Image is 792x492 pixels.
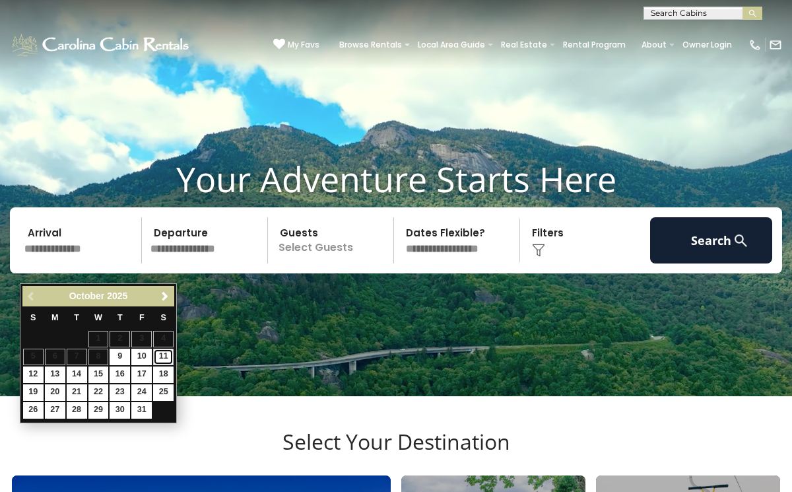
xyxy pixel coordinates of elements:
[23,384,44,401] a: 19
[532,244,545,257] img: filter--v1.png
[156,288,173,304] a: Next
[110,384,130,401] a: 23
[273,38,319,52] a: My Favs
[107,291,127,301] span: 2025
[139,313,145,322] span: Friday
[10,429,782,475] h3: Select Your Destination
[23,367,44,383] a: 12
[650,217,772,264] button: Search
[88,402,109,419] a: 29
[161,313,166,322] span: Saturday
[676,36,739,54] a: Owner Login
[153,367,174,383] a: 18
[288,39,319,51] span: My Favs
[131,384,152,401] a: 24
[748,38,762,52] img: phone-regular-white.png
[30,313,36,322] span: Sunday
[131,349,152,365] a: 10
[94,313,102,322] span: Wednesday
[556,36,632,54] a: Rental Program
[110,367,130,383] a: 16
[88,367,109,383] a: 15
[51,313,59,322] span: Monday
[635,36,673,54] a: About
[10,158,782,199] h1: Your Adventure Starts Here
[160,291,170,302] span: Next
[69,291,105,301] span: October
[88,384,109,401] a: 22
[153,349,174,365] a: 11
[67,367,87,383] a: 14
[45,367,65,383] a: 13
[10,32,193,58] img: White-1-1-2.png
[411,36,492,54] a: Local Area Guide
[494,36,554,54] a: Real Estate
[153,384,174,401] a: 25
[45,402,65,419] a: 27
[110,349,130,365] a: 9
[67,384,87,401] a: 21
[131,402,152,419] a: 31
[733,232,749,249] img: search-regular-white.png
[272,217,393,264] p: Select Guests
[23,402,44,419] a: 26
[110,402,130,419] a: 30
[769,38,782,52] img: mail-regular-white.png
[117,313,123,322] span: Thursday
[45,384,65,401] a: 20
[333,36,409,54] a: Browse Rentals
[67,402,87,419] a: 28
[74,313,79,322] span: Tuesday
[131,367,152,383] a: 17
